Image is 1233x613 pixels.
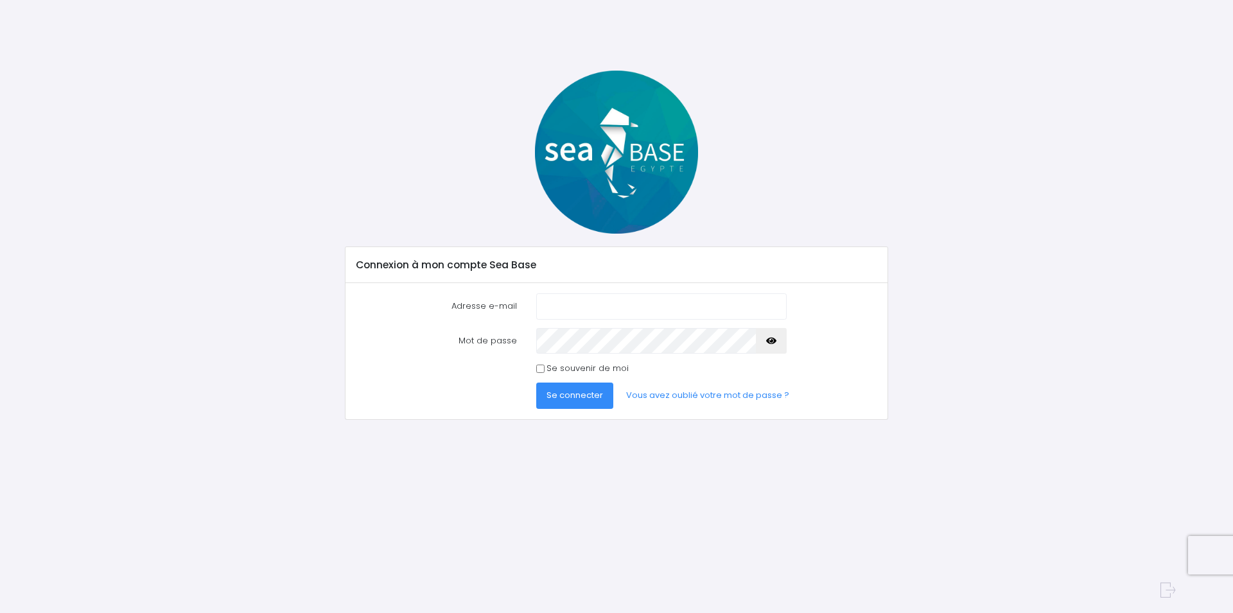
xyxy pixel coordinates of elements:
button: Se connecter [536,383,613,408]
a: Vous avez oublié votre mot de passe ? [616,383,800,408]
span: Se connecter [547,389,603,401]
label: Se souvenir de moi [547,362,629,375]
label: Adresse e-mail [347,293,527,319]
div: Connexion à mon compte Sea Base [345,247,887,283]
label: Mot de passe [347,328,527,354]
